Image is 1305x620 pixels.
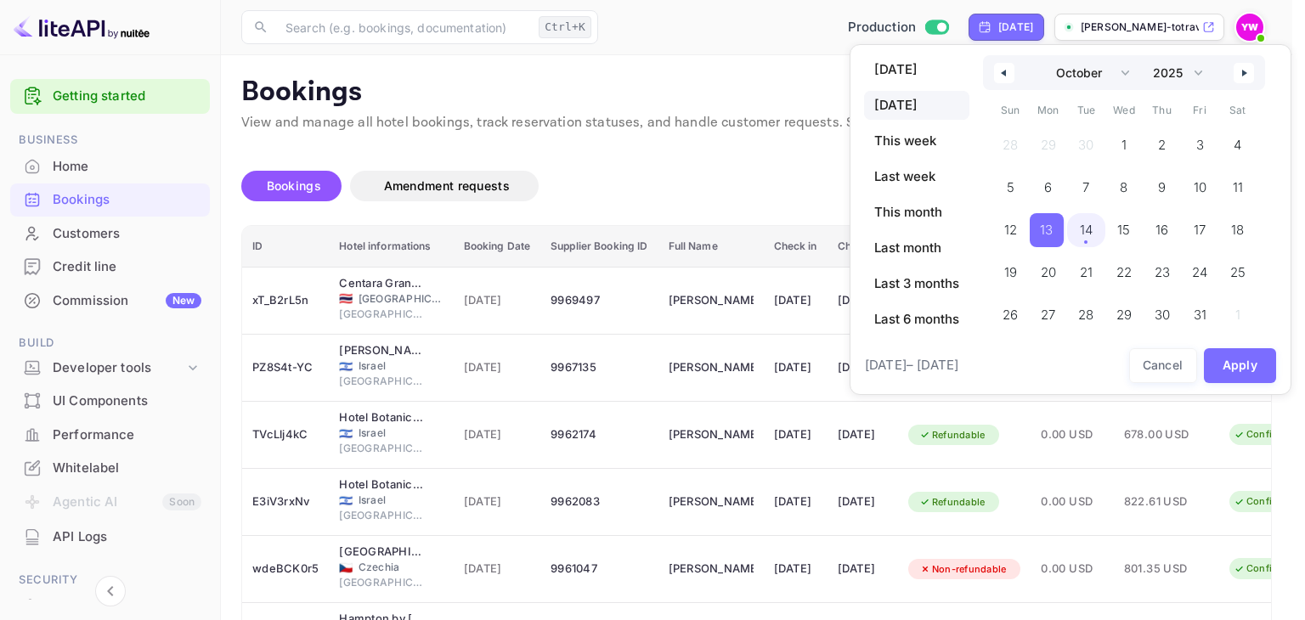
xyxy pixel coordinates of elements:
[864,198,969,227] button: This month
[1158,172,1166,203] span: 9
[1004,257,1017,288] span: 19
[1204,348,1277,383] button: Apply
[1218,251,1257,285] button: 25
[1067,166,1105,200] button: 7
[864,162,969,191] button: Last week
[1196,130,1204,161] span: 3
[1003,300,1018,330] span: 26
[1120,172,1127,203] span: 8
[864,305,969,334] button: Last 6 months
[1030,294,1068,328] button: 27
[1194,300,1206,330] span: 31
[1030,251,1068,285] button: 20
[1181,166,1219,200] button: 10
[1067,294,1105,328] button: 28
[1067,209,1105,243] button: 14
[865,356,958,375] span: [DATE] – [DATE]
[1044,172,1052,203] span: 6
[1155,300,1170,330] span: 30
[1218,124,1257,158] button: 4
[1105,166,1144,200] button: 8
[1218,166,1257,200] button: 11
[1155,257,1170,288] span: 23
[1040,215,1053,245] span: 13
[1143,251,1181,285] button: 23
[1105,97,1144,124] span: Wed
[1129,348,1197,383] button: Cancel
[1067,97,1105,124] span: Tue
[1231,215,1244,245] span: 18
[991,294,1030,328] button: 26
[1078,300,1093,330] span: 28
[1007,172,1014,203] span: 5
[864,127,969,155] button: This week
[1030,209,1068,243] button: 13
[864,269,969,298] button: Last 3 months
[1067,251,1105,285] button: 21
[1192,257,1207,288] span: 24
[1143,124,1181,158] button: 2
[1041,257,1056,288] span: 20
[1041,300,1055,330] span: 27
[1155,215,1168,245] span: 16
[1080,257,1093,288] span: 21
[1233,172,1243,203] span: 11
[1105,209,1144,243] button: 15
[1121,130,1127,161] span: 1
[1117,215,1130,245] span: 15
[1158,130,1166,161] span: 2
[1181,294,1219,328] button: 31
[1181,251,1219,285] button: 24
[1218,97,1257,124] span: Sat
[864,91,969,120] button: [DATE]
[991,209,1030,243] button: 12
[1082,172,1089,203] span: 7
[1105,251,1144,285] button: 22
[991,97,1030,124] span: Sun
[1080,215,1093,245] span: 14
[1218,209,1257,243] button: 18
[864,55,969,84] button: [DATE]
[1105,124,1144,158] button: 1
[1143,166,1181,200] button: 9
[1143,294,1181,328] button: 30
[1143,209,1181,243] button: 16
[1181,124,1219,158] button: 3
[1181,209,1219,243] button: 17
[1004,215,1017,245] span: 12
[1194,215,1206,245] span: 17
[1230,257,1246,288] span: 25
[991,251,1030,285] button: 19
[991,166,1030,200] button: 5
[1116,257,1132,288] span: 22
[1116,300,1132,330] span: 29
[1143,97,1181,124] span: Thu
[864,234,969,262] button: Last month
[1030,97,1068,124] span: Mon
[1234,130,1241,161] span: 4
[1030,166,1068,200] button: 6
[1194,172,1206,203] span: 10
[1181,97,1219,124] span: Fri
[1105,294,1144,328] button: 29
